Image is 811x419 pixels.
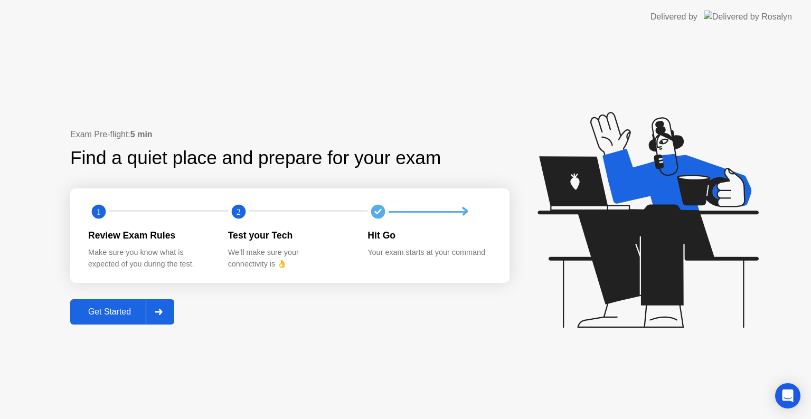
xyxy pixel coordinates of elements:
[228,228,351,242] div: Test your Tech
[70,128,510,141] div: Exam Pre-flight:
[367,228,491,242] div: Hit Go
[88,247,211,270] div: Make sure you know what is expected of you during the test.
[70,299,174,325] button: Get Started
[228,247,351,270] div: We’ll make sure your connectivity is 👌
[70,144,442,172] div: Find a quiet place and prepare for your exam
[704,11,792,23] img: Delivered by Rosalyn
[97,207,101,217] text: 1
[367,247,491,259] div: Your exam starts at your command
[237,207,241,217] text: 2
[130,130,153,139] b: 5 min
[650,11,697,23] div: Delivered by
[73,307,146,317] div: Get Started
[775,383,800,408] div: Open Intercom Messenger
[88,228,211,242] div: Review Exam Rules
